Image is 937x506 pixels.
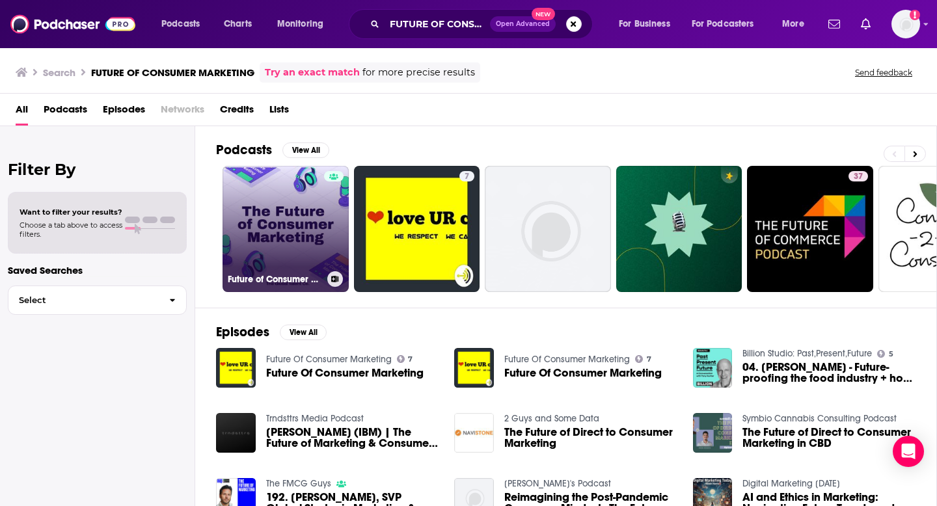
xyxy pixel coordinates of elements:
[280,325,327,340] button: View All
[465,170,469,183] span: 7
[490,16,556,32] button: Open AdvancedNew
[693,348,733,388] img: 04. Tony Hunter - Future-proofing the food industry + how personalised nutrition is the future of...
[266,427,439,449] span: [PERSON_NAME] (IBM) | The Future of Marketing & Consumer Insights
[692,15,754,33] span: For Podcasters
[216,348,256,388] img: Future Of Consumer Marketing
[268,14,340,34] button: open menu
[854,170,863,183] span: 37
[224,15,252,33] span: Charts
[889,351,893,357] span: 5
[891,10,920,38] img: User Profile
[742,348,872,359] a: Billion Studio: Past,Present,Future
[361,9,605,39] div: Search podcasts, credits, & more...
[266,413,364,424] a: Trndsttrs Media Podcast
[266,478,331,489] a: The FMCG Guys
[742,478,840,489] a: Digital Marketing Today
[216,142,329,158] a: PodcastsView All
[216,142,272,158] h2: Podcasts
[8,160,187,179] h2: Filter By
[43,66,75,79] h3: Search
[891,10,920,38] button: Show profile menu
[385,14,490,34] input: Search podcasts, credits, & more...
[459,171,474,181] a: 7
[269,99,289,126] span: Lists
[408,356,413,362] span: 7
[454,348,494,388] img: Future Of Consumer Marketing
[91,66,254,79] h3: FUTURE OF CONSUMER MARKETING
[693,413,733,453] img: The Future of Direct to Consumer Marketing in CBD
[161,99,204,126] span: Networks
[354,166,480,292] a: 7
[773,14,821,34] button: open menu
[16,99,28,126] a: All
[877,350,893,358] a: 5
[504,413,599,424] a: 2 Guys and Some Data
[228,274,322,285] h3: Future of Consumer Marketing
[8,296,159,304] span: Select
[223,166,349,292] a: Future of Consumer Marketing
[44,99,87,126] a: Podcasts
[161,15,200,33] span: Podcasts
[647,356,651,362] span: 7
[619,15,670,33] span: For Business
[851,67,916,78] button: Send feedback
[10,12,135,36] img: Podchaser - Follow, Share and Rate Podcasts
[20,207,122,217] span: Want to filter your results?
[152,14,217,34] button: open menu
[504,427,677,449] a: The Future of Direct to Consumer Marketing
[504,367,662,379] a: Future Of Consumer Marketing
[742,413,897,424] a: Symbio Cannabis Consulting Podcast
[742,362,916,384] a: 04. Tony Hunter - Future-proofing the food industry + how personalised nutrition is the future of...
[216,324,269,340] h2: Episodes
[504,354,630,365] a: Future Of Consumer Marketing
[454,413,494,453] img: The Future of Direct to Consumer Marketing
[8,286,187,315] button: Select
[220,99,254,126] a: Credits
[610,14,686,34] button: open menu
[266,427,439,449] a: Cheryl Caudill (IBM) | The Future of Marketing & Consumer Insights
[265,65,360,80] a: Try an exact match
[891,10,920,38] span: Logged in as PTEPR25
[635,355,651,363] a: 7
[849,171,868,181] a: 37
[893,436,924,467] div: Open Intercom Messenger
[856,13,876,35] a: Show notifications dropdown
[20,220,122,239] span: Choose a tab above to access filters.
[823,13,845,35] a: Show notifications dropdown
[742,427,916,449] a: The Future of Direct to Consumer Marketing in CBD
[216,324,327,340] a: EpisodesView All
[282,142,329,158] button: View All
[215,14,260,34] a: Charts
[8,264,187,276] p: Saved Searches
[362,65,475,80] span: for more precise results
[742,362,916,384] span: 04. [PERSON_NAME] - Future-proofing the food industry + how personalised nutrition is the future ...
[532,8,555,20] span: New
[782,15,804,33] span: More
[504,478,611,489] a: HARSHAVARDHAN CHAUHAAN's Podcast
[266,354,392,365] a: Future Of Consumer Marketing
[277,15,323,33] span: Monitoring
[216,413,256,453] img: Cheryl Caudill (IBM) | The Future of Marketing & Consumer Insights
[266,367,424,379] a: Future Of Consumer Marketing
[103,99,145,126] a: Episodes
[747,166,873,292] a: 37
[910,10,920,20] svg: Add a profile image
[397,355,413,363] a: 7
[496,21,550,27] span: Open Advanced
[683,14,773,34] button: open menu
